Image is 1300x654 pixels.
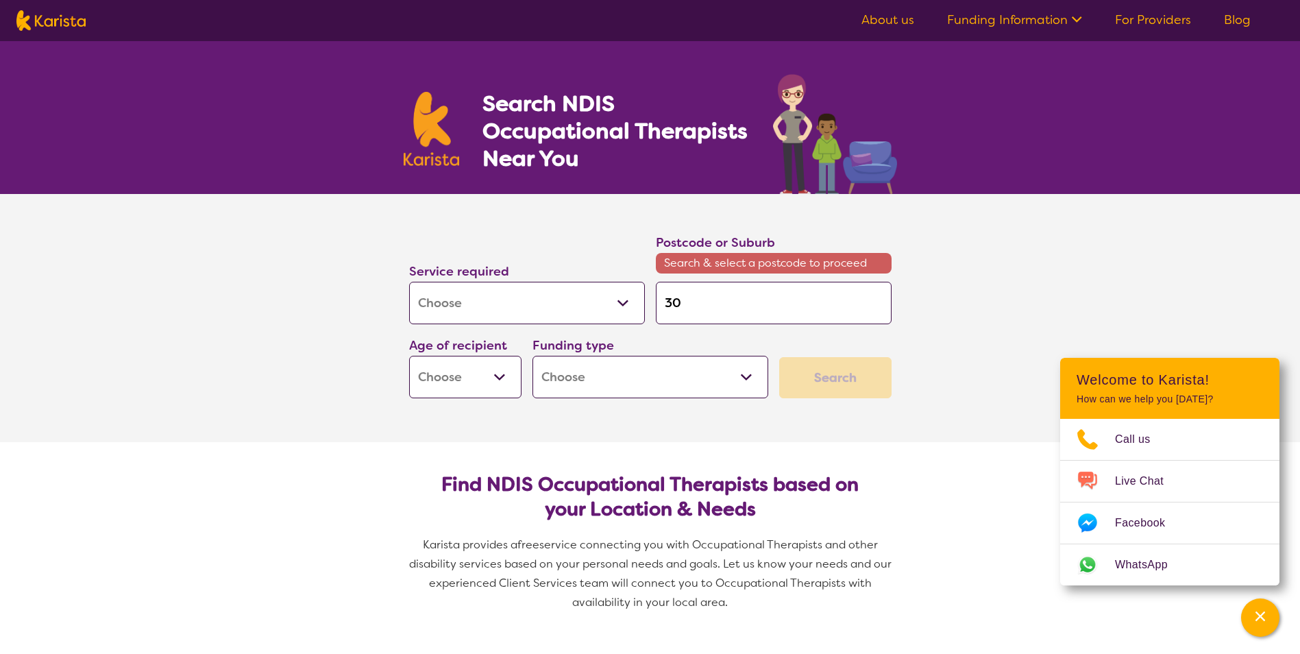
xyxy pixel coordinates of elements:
label: Postcode or Suburb [656,234,775,251]
h2: Welcome to Karista! [1077,372,1263,388]
a: Funding Information [947,12,1082,28]
span: WhatsApp [1115,555,1184,575]
h1: Search NDIS Occupational Therapists Near You [482,90,749,172]
label: Age of recipient [409,337,507,354]
a: For Providers [1115,12,1191,28]
a: About us [861,12,914,28]
span: Search & select a postcode to proceed [656,253,892,274]
input: Type [656,282,892,324]
label: Service required [409,263,509,280]
span: Facebook [1115,513,1181,533]
ul: Choose channel [1060,419,1279,585]
div: Channel Menu [1060,358,1279,585]
button: Channel Menu [1241,598,1279,637]
span: Live Chat [1115,471,1180,492]
span: service connecting you with Occupational Therapists and other disability services based on your p... [409,537,894,609]
img: Karista logo [404,92,460,166]
span: free [517,537,539,552]
a: Blog [1224,12,1251,28]
img: occupational-therapy [773,74,897,194]
p: How can we help you [DATE]? [1077,393,1263,405]
a: Web link opens in a new tab. [1060,544,1279,585]
h2: Find NDIS Occupational Therapists based on your Location & Needs [420,472,881,522]
span: Call us [1115,429,1167,450]
label: Funding type [532,337,614,354]
span: Karista provides a [423,537,517,552]
img: Karista logo [16,10,86,31]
